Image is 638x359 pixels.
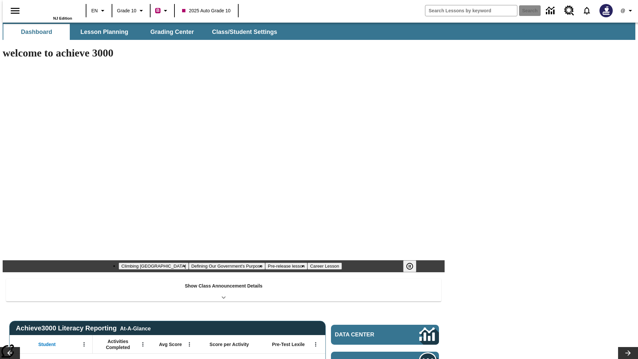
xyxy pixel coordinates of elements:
[599,4,613,17] img: Avatar
[5,1,25,21] button: Open side menu
[403,260,423,272] div: Pause
[620,7,625,14] span: @
[331,325,439,345] a: Data Center
[3,24,70,40] button: Dashboard
[184,339,194,349] button: Open Menu
[16,324,151,332] span: Achieve3000 Literacy Reporting
[311,339,321,349] button: Open Menu
[29,3,72,16] a: Home
[207,24,282,40] button: Class/Student Settings
[3,23,635,40] div: SubNavbar
[182,7,230,14] span: 2025 Auto Grade 10
[153,5,172,17] button: Boost Class color is violet red. Change class color
[3,24,283,40] div: SubNavbar
[335,331,397,338] span: Data Center
[617,5,638,17] button: Profile/Settings
[91,7,98,14] span: EN
[189,263,265,270] button: Slide 2 Defining Our Government's Purpose
[210,341,249,347] span: Score per Activity
[159,341,182,347] span: Avg Score
[139,24,205,40] button: Grading Center
[119,263,188,270] button: Slide 1 Climbing Mount Tai
[29,2,72,20] div: Home
[425,5,517,16] input: search field
[71,24,138,40] button: Lesson Planning
[156,6,159,15] span: B
[96,338,140,350] span: Activities Completed
[265,263,307,270] button: Slide 3 Pre-release lesson
[618,347,638,359] button: Lesson carousel, Next
[307,263,342,270] button: Slide 4 Career Lesson
[403,260,416,272] button: Pause
[578,2,595,19] a: Notifications
[117,7,136,14] span: Grade 10
[138,339,148,349] button: Open Menu
[114,5,148,17] button: Grade: Grade 10, Select a grade
[88,5,110,17] button: Language: EN, Select a language
[38,341,55,347] span: Student
[560,2,578,20] a: Resource Center, Will open in new tab
[79,339,89,349] button: Open Menu
[595,2,617,19] button: Select a new avatar
[6,279,441,301] div: Show Class Announcement Details
[3,47,445,59] h1: welcome to achieve 3000
[272,341,305,347] span: Pre-Test Lexile
[185,283,263,290] p: Show Class Announcement Details
[53,16,72,20] span: NJ Edition
[120,324,151,332] div: At-A-Glance
[542,2,560,20] a: Data Center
